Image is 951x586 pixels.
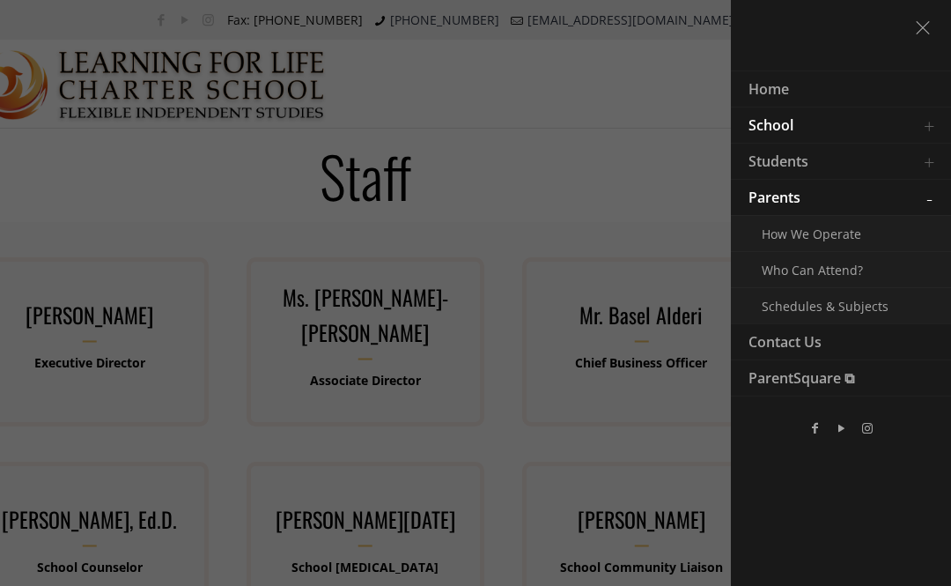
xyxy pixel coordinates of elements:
[731,252,907,287] a: Who Can Attend?
[802,414,829,442] a: Facebook icon
[748,188,800,207] span: Parents
[731,216,907,251] a: How We Operate
[731,360,907,396] a: ParentSquare ⧉
[731,70,951,397] div: main menu
[731,70,951,397] nav: Main menu
[910,11,940,41] a: menu close icon
[748,152,808,171] span: Students
[731,288,907,323] a: Schedules & Subjects
[731,108,907,143] a: School
[762,226,861,242] span: How We Operate
[911,144,947,179] a: Toggle submenu
[748,79,789,99] span: Home
[731,144,907,179] a: Students
[731,71,907,107] a: Home
[762,298,888,315] span: Schedules & Subjects
[762,262,863,278] span: Who Can Attend?
[748,414,933,442] ul: social menu
[911,108,947,143] a: Toggle submenu
[854,414,881,442] a: Instagram icon
[731,324,907,360] a: Contact Us
[828,414,854,442] a: YouTube icon
[748,115,793,135] span: School
[748,332,822,352] span: Contact Us
[748,368,854,388] span: ParentSquare ⧉
[731,180,907,215] a: Parents
[911,180,947,215] a: Toggle submenu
